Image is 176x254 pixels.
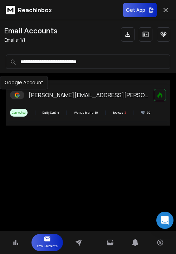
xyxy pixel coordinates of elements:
[20,37,25,43] span: 1 / 1
[43,110,56,115] p: Daily Sent
[43,110,59,115] div: 4
[29,91,148,99] p: [PERSON_NAME][EMAIL_ADDRESS][PERSON_NAME][DOMAIN_NAME]
[113,110,123,115] p: Bounces
[123,3,157,17] button: Get App
[74,110,93,115] p: Warmup Emails
[124,110,126,115] p: 3
[104,108,106,117] span: |
[4,37,58,43] p: Emails :
[34,108,36,117] span: |
[132,108,134,117] span: |
[66,108,67,117] span: |
[18,6,52,14] p: ReachInbox
[37,243,58,250] p: Email Accounts
[74,110,98,115] div: 30
[156,212,173,229] div: Open Intercom Messenger
[10,109,28,117] span: Connected
[141,110,150,115] div: 95
[4,26,58,36] h1: Email Accounts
